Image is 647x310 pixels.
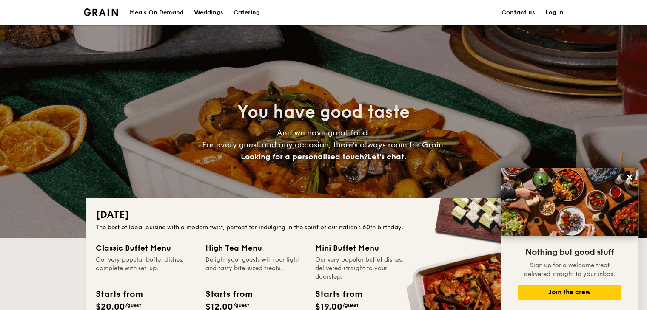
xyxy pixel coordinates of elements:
[84,8,118,16] img: Grain
[205,256,305,281] div: Delight your guests with our light and tasty bite-sized treats.
[96,223,552,232] div: The best of local cuisine with a modern twist, perfect for indulging in the spirit of our nation’...
[96,288,142,301] div: Starts from
[315,288,362,301] div: Starts from
[96,256,195,281] div: Our very popular buffet dishes, complete with set-up.
[233,302,249,308] span: /guest
[623,170,636,184] button: Close
[237,102,410,122] span: You have good taste
[368,152,406,161] span: Let's chat.
[315,256,415,281] div: Our very popular buffet dishes, delivered straight to your doorstep.
[96,242,195,254] div: Classic Buffet Menu
[205,242,305,254] div: High Tea Menu
[518,285,621,300] button: Join the crew
[501,168,638,236] img: DSC07876-Edit02-Large.jpeg
[205,288,252,301] div: Starts from
[84,8,118,16] a: Logotype
[96,208,552,222] h2: [DATE]
[342,302,359,308] span: /guest
[315,242,415,254] div: Mini Buffet Menu
[125,302,141,308] span: /guest
[202,128,445,161] span: And we have great food. For every guest and any occasion, there’s always room for Grain.
[241,152,368,161] span: Looking for a personalised touch?
[525,247,614,257] span: Nothing but good stuff
[524,262,615,278] span: Sign up for a welcome treat delivered straight to your inbox.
